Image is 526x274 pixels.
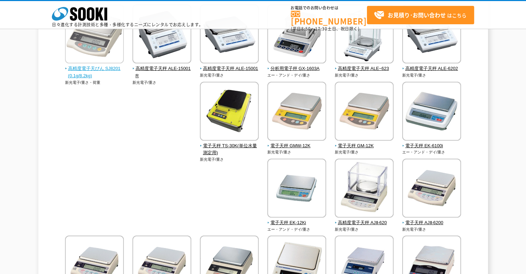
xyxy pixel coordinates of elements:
a: 電子天秤 GM-12K [335,136,394,150]
a: [PHONE_NUMBER] [291,11,367,25]
a: 分析用電子秤 GX-1603A [267,59,326,72]
p: 新光電子/重さ [200,72,259,78]
p: 新光電子/重さ [335,72,394,78]
a: お見積り･お問い合わせはこちら [367,6,474,24]
a: 高精度電子天秤 ALE-15001R [132,59,192,79]
span: 電子天秤 AJⅡ-6200 [402,219,461,227]
img: 高精度電子天秤 ALEｰ623 [335,5,394,65]
span: (平日 ～ 土日、祝日除く) [291,26,359,32]
p: 日々進化する計測技術と多種・多様化するニーズにレンタルでお応えします。 [52,23,203,27]
p: 新光電子/重さ [402,72,461,78]
span: 高精度電子天びん SJ8201(0.1g/8.2kg) [65,65,124,80]
img: 高精度電子天秤 ALE-6202 [402,5,461,65]
img: 高精度電子天秤 ALE-15001 [200,5,259,65]
a: 電子天秤 EK-6100i [402,136,461,150]
p: エー・アンド・デイ/重さ [402,149,461,155]
span: お電話でのお問い合わせは [291,6,367,10]
strong: お見積り･お問い合わせ [388,11,446,19]
p: 新光電子/重さ [200,157,259,162]
span: 高精度電子天秤 AJⅡ-620 [335,219,394,227]
p: 新光電子/重さ・荷重 [65,80,124,86]
img: 分析用電子秤 GX-1603A [267,5,326,65]
span: 電子天秤 EK-12Ki [267,219,326,227]
img: 電子天秤 EK-6100i [402,82,461,142]
p: エー・アンド・デイ/重さ [267,227,326,232]
span: 電子天秤 GMW-12K [267,142,326,150]
span: 高精度電子天秤 ALE-6202 [402,65,461,72]
img: 電子天秤 GMW-12K [267,82,326,142]
span: 高精度電子天秤 ALE-15001 [200,65,259,72]
p: エー・アンド・デイ/重さ [267,72,326,78]
span: 高精度電子天秤 ALE-15001R [132,65,192,80]
a: 高精度電子天びん SJ8201(0.1g/8.2kg) [65,59,124,79]
p: 新光電子/重さ [132,80,192,86]
p: 新光電子/重さ [402,227,461,232]
a: 電子天秤 EK-12Ki [267,213,326,227]
a: 電子天秤 GMW-12K [267,136,326,150]
span: 分析用電子秤 GX-1603A [267,65,326,72]
img: 電子天秤 AJⅡ-6200 [402,159,461,219]
a: 高精度電子天秤 ALE-6202 [402,59,461,72]
p: 新光電子/重さ [335,149,394,155]
a: 高精度電子天秤 ALE-15001 [200,59,259,72]
img: 高精度電子天びん SJ8201(0.1g/8.2kg) [65,5,124,65]
a: 高精度電子天秤 ALEｰ623 [335,59,394,72]
img: 電子天秤 TS-30K(単位水量測定用) [200,82,259,142]
p: 新光電子/重さ [335,227,394,232]
img: 電子天秤 GM-12K [335,82,394,142]
span: 電子天秤 GM-12K [335,142,394,150]
a: 電子天秤 TS-30K(単位水量測定用) [200,136,259,157]
p: 新光電子/重さ [267,149,326,155]
span: 17:30 [315,26,327,32]
span: 電子天秤 EK-6100i [402,142,461,150]
img: 電子天秤 EK-12Ki [267,159,326,219]
a: 高精度電子天秤 AJⅡ-620 [335,213,394,227]
span: 電子天秤 TS-30K(単位水量測定用) [200,142,259,157]
span: 8:50 [301,26,311,32]
img: 高精度電子天秤 ALE-15001R [132,5,191,65]
img: 高精度電子天秤 AJⅡ-620 [335,159,394,219]
a: 電子天秤 AJⅡ-6200 [402,213,461,227]
span: 高精度電子天秤 ALEｰ623 [335,65,394,72]
span: はこちら [374,10,467,20]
